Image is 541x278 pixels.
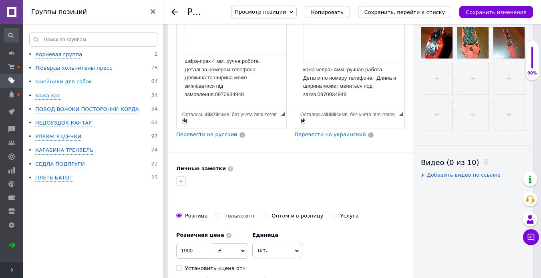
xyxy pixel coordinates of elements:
[35,119,92,127] div: НЕДОУЗДОК КАНТАР
[151,64,158,72] span: 78
[29,32,157,47] input: Поиск по группам
[185,265,245,272] div: Установить «цена от»
[171,9,178,15] div: Вернуться назад
[151,92,158,100] span: 34
[35,51,82,58] div: Корневая группа
[235,9,286,15] span: Просмотр позиции
[155,51,158,58] span: 2
[35,174,72,182] div: ПЛЕТЬ БАТОГ
[151,147,158,154] span: 24
[281,112,285,116] span: Перетащите для изменения размера
[399,112,403,116] span: Перетащите для изменения размера
[526,71,539,76] div: 90%
[466,9,527,15] i: Сохранить изменения
[176,131,237,137] span: Перевести на русский
[295,7,405,107] iframe: Визуальный текстовый редактор, 4B9E53FC-7078-4728-8C71-E90CE592D648
[151,78,158,86] span: 64
[151,161,158,168] span: 22
[224,212,255,220] div: Только опт
[525,40,539,81] div: 90% Качество заполнения
[364,9,445,15] i: Сохранить, перейти к списку
[35,147,93,154] div: КАРАБИНА ТРЕНЗЕЛЬ
[35,161,85,168] div: СЕДЛА ПОДПРУГИ
[299,117,308,125] a: Сделать резервную копию сейчас
[459,6,533,18] button: Сохранить изменения
[35,64,112,72] div: Люверсы хольнитены пресс
[358,6,452,18] button: Сохранить, перейти к списку
[185,212,207,220] div: Розница
[176,232,224,238] b: Розничная цена
[295,131,366,137] span: Перевести на украинский
[300,110,399,117] div: Подсчет символов
[177,7,286,107] iframe: Визуальный текстовый редактор, 29CCA828-B276-4DD7-8DD7-909161D54AE6
[151,133,158,141] span: 97
[176,243,212,259] input: 0
[176,165,226,171] b: Личные заметки
[151,106,158,113] span: 54
[272,212,323,220] div: Оптом и в розницу
[182,110,281,117] div: Подсчет символов
[252,232,278,238] b: Единица
[35,106,139,113] div: ПОВОД ВОЖЖИ ПОСТОРОНКИ КОРДА
[35,78,92,86] div: ошейники для собак
[252,243,302,258] span: шт.
[427,172,501,178] span: Добавить видео по ссылке
[218,248,222,254] span: ₴
[523,229,539,245] button: Чат с покупателем
[305,6,350,18] button: Копировать
[35,92,60,100] div: кожа крс
[35,133,81,141] div: УПРЯЖ УЗДЕЧКИ
[151,174,158,182] span: 25
[323,112,336,117] span: 49889
[311,9,344,15] span: Копировать
[205,112,218,117] span: 49879
[421,158,479,167] span: Видео (0 из 10)
[180,117,189,125] a: Сделать резервную копию сейчас
[340,212,359,220] div: Услуга
[151,119,158,127] span: 69
[187,7,530,17] h1: Редактирование позиции: Нашийник для собак шкіряний із шипами шарпею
